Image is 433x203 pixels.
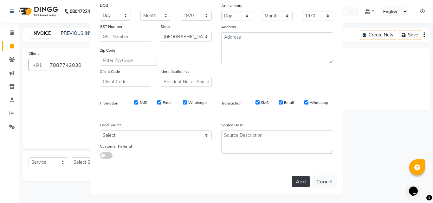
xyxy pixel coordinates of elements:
label: Promotion [100,100,118,106]
label: Address [221,24,236,30]
label: Client Code [100,69,120,74]
label: Whatsapp [310,100,328,105]
label: State [161,24,170,29]
label: Source Desc [221,122,243,128]
label: SMS [139,100,147,105]
input: GST Number [100,32,151,42]
input: Resident No. or Any Id [161,77,212,87]
label: Email [163,100,172,105]
button: Cancel [312,175,337,187]
label: GST Number [100,24,122,29]
label: Email [284,100,294,105]
label: Lead Source [100,122,122,128]
label: DOB [100,3,108,8]
input: Client Code [100,77,151,87]
label: Zip Code [100,48,115,53]
label: Identification No. [161,69,191,74]
label: Whatsapp [188,100,207,105]
iframe: chat widget [406,178,427,197]
label: Customer Referral [100,143,132,149]
label: SMS [261,100,268,105]
label: Transaction [221,100,242,106]
input: Enter Zip Code [100,56,157,66]
label: Anniversary [221,3,242,9]
button: Add [292,176,310,187]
